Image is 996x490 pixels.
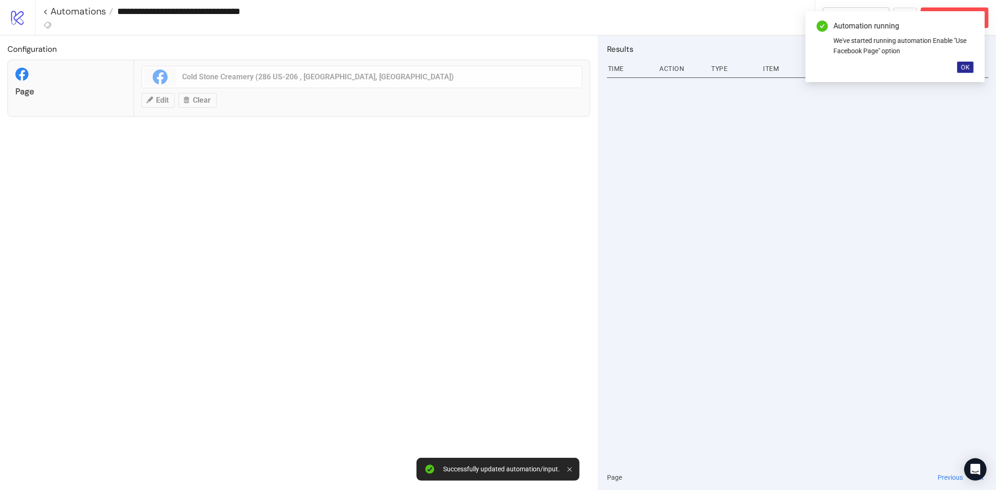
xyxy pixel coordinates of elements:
[711,60,756,77] div: Type
[7,43,590,55] h2: Configuration
[935,472,966,483] button: Previous
[659,60,704,77] div: Action
[43,7,113,16] a: < Automations
[817,21,828,32] span: check-circle
[921,7,989,28] button: Abort Run
[607,472,622,483] span: Page
[762,60,989,77] div: Item
[607,43,989,55] h2: Results
[957,62,974,73] button: OK
[893,7,917,28] button: ...
[834,21,974,32] div: Automation running
[607,60,652,77] div: Time
[961,63,970,71] span: OK
[964,458,987,481] div: Open Intercom Messenger
[823,7,890,28] button: To Builder
[443,465,560,473] div: Successfully updated automation/input.
[834,35,974,56] div: We've started running automation Enable "Use Facebook Page" option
